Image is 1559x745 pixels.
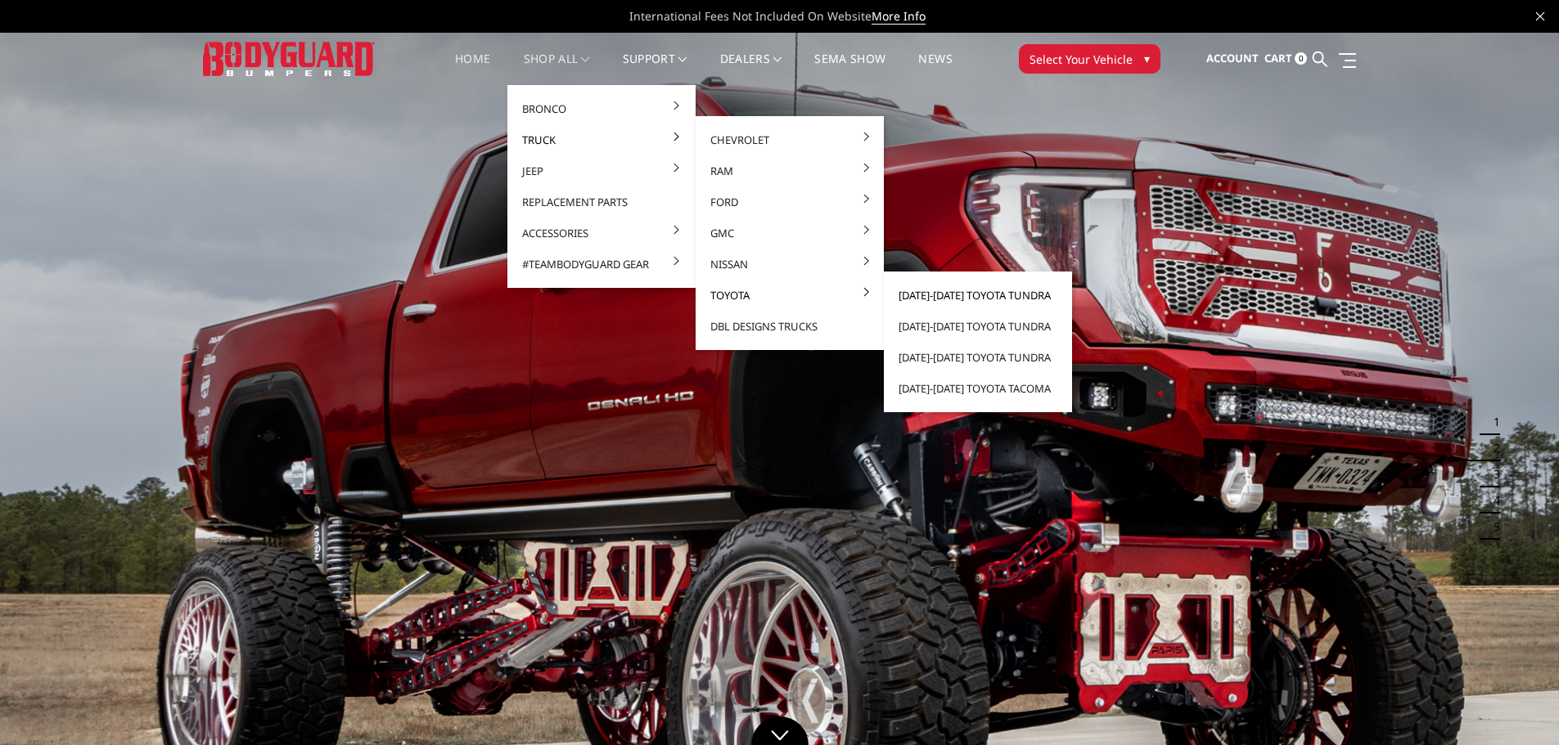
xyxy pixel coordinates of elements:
a: Ford [702,186,877,218]
a: Bronco [514,93,689,124]
a: Dealers [720,53,782,85]
button: Select Your Vehicle [1019,44,1160,74]
a: Cart 0 [1264,37,1307,81]
a: Home [455,53,490,85]
a: Nissan [702,249,877,280]
a: SEMA Show [814,53,885,85]
a: [DATE]-[DATE] Toyota Tundra [890,311,1066,342]
a: [DATE]-[DATE] Toyota Tundra [890,280,1066,311]
button: 3 of 5 [1484,461,1500,487]
a: Accessories [514,218,689,249]
span: Account [1206,51,1259,65]
a: Click to Down [751,716,809,745]
span: 0 [1295,52,1307,65]
a: News [918,53,952,85]
a: DBL Designs Trucks [702,311,877,342]
a: GMC [702,218,877,249]
span: Select Your Vehicle [1030,51,1133,68]
a: Ram [702,155,877,186]
a: Account [1206,37,1259,81]
a: #TeamBodyguard Gear [514,249,689,280]
button: 5 of 5 [1484,514,1500,540]
button: 2 of 5 [1484,435,1500,461]
img: BODYGUARD BUMPERS [203,42,375,75]
a: Replacement Parts [514,186,689,218]
a: More Info [872,8,926,25]
span: ▾ [1144,50,1150,67]
a: Toyota [702,280,877,311]
a: [DATE]-[DATE] Toyota Tundra [890,342,1066,373]
a: Chevrolet [702,124,877,155]
a: Support [623,53,687,85]
a: Jeep [514,155,689,186]
span: Cart [1264,51,1292,65]
a: shop all [524,53,590,85]
a: [DATE]-[DATE] Toyota Tacoma [890,373,1066,404]
button: 1 of 5 [1484,409,1500,435]
button: 4 of 5 [1484,487,1500,514]
a: Truck [514,124,689,155]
